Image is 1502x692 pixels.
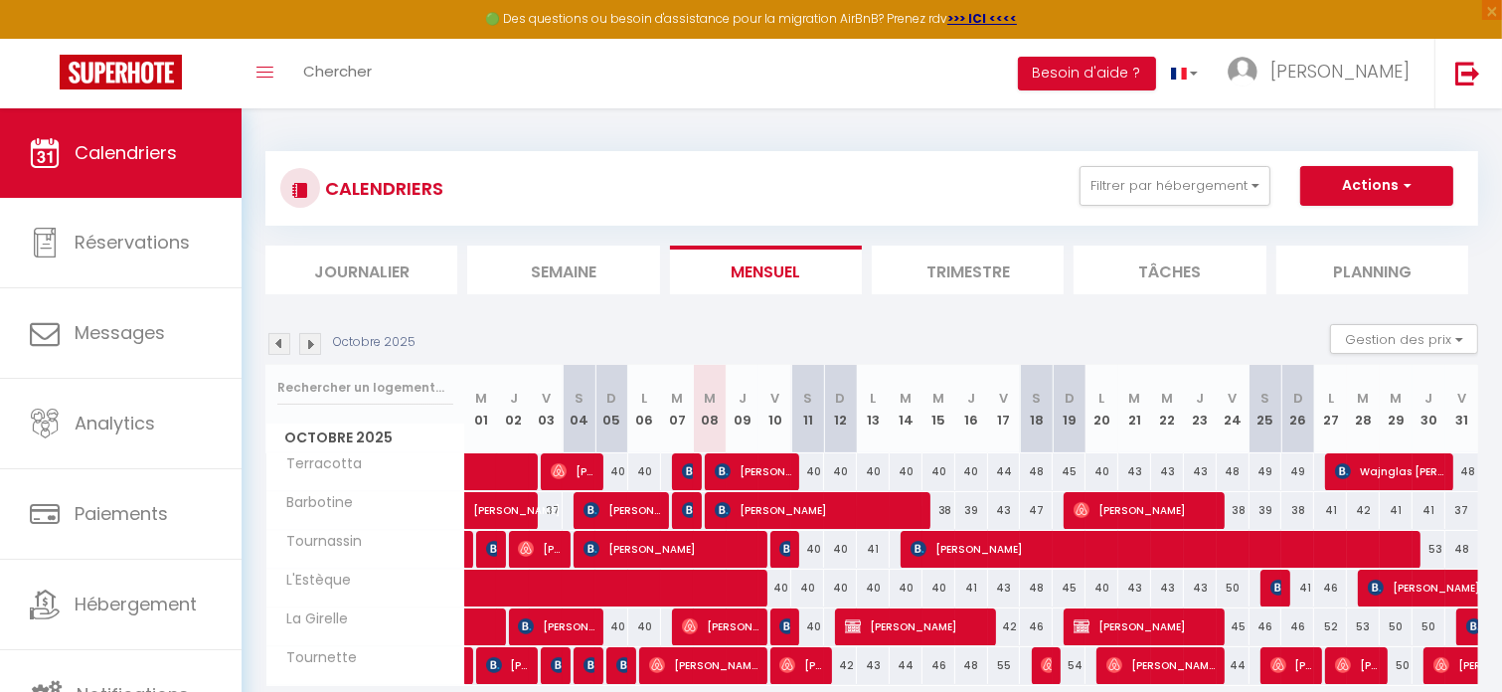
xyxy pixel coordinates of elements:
span: Calendriers [75,140,177,165]
span: Analytics [75,411,155,435]
span: [PERSON_NAME] [1041,646,1052,684]
th: 19 [1053,365,1085,453]
div: 40 [824,453,857,490]
button: Besoin d'aide ? [1018,57,1156,90]
span: [PERSON_NAME] [682,607,758,645]
span: Le Wang [682,452,693,490]
span: [PERSON_NAME] [779,607,790,645]
span: [PERSON_NAME] [1270,59,1410,84]
abbr: S [1260,389,1269,408]
span: Hébergement [75,592,197,616]
div: 54 [1053,647,1085,684]
div: 48 [1217,453,1250,490]
div: 49 [1250,453,1282,490]
abbr: J [739,389,747,408]
abbr: D [836,389,846,408]
div: 50 [1217,570,1250,606]
div: 40 [955,453,988,490]
div: 55 [988,647,1021,684]
span: [PERSON_NAME] [1270,646,1314,684]
span: [PERSON_NAME] [1106,646,1216,684]
div: 45 [1217,608,1250,645]
th: 08 [694,365,727,453]
p: Octobre 2025 [333,333,416,352]
div: 40 [628,453,661,490]
li: Trimestre [872,246,1064,294]
div: 41 [1380,492,1413,529]
div: 43 [988,570,1021,606]
span: [PERSON_NAME] [584,530,758,568]
abbr: V [1229,389,1238,408]
th: 12 [824,365,857,453]
div: 42 [824,647,857,684]
div: 42 [1347,492,1380,529]
th: 11 [791,365,824,453]
th: 20 [1085,365,1118,453]
div: 40 [824,531,857,568]
th: 24 [1217,365,1250,453]
div: 48 [1445,531,1478,568]
div: 40 [628,608,661,645]
span: Messages [75,320,165,345]
th: 17 [988,365,1021,453]
th: 27 [1314,365,1347,453]
th: 14 [890,365,922,453]
div: 48 [1020,570,1053,606]
span: [PERSON_NAME] [715,452,791,490]
span: [PERSON_NAME] [682,491,693,529]
th: 04 [563,365,595,453]
div: 41 [1314,492,1347,529]
span: La Girelle [269,608,354,630]
abbr: M [1161,389,1173,408]
div: 40 [791,531,824,568]
div: 39 [955,492,988,529]
div: 43 [1118,570,1151,606]
div: 40 [1085,453,1118,490]
div: 40 [890,570,922,606]
div: 40 [857,453,890,490]
th: 18 [1020,365,1053,453]
span: Barbotine [269,492,359,514]
th: 22 [1151,365,1184,453]
li: Planning [1276,246,1468,294]
button: Actions [1300,166,1453,206]
span: [PERSON_NAME] [518,607,594,645]
span: [PERSON_NAME] [1074,491,1216,529]
a: >>> ICI <<<< [947,10,1017,27]
div: 41 [1281,570,1314,606]
button: Filtrer par hébergement [1080,166,1270,206]
div: 46 [1250,608,1282,645]
span: [PERSON_NAME] [779,530,790,568]
div: 49 [1281,453,1314,490]
div: 50 [1413,608,1445,645]
span: Wajnglas [PERSON_NAME] [1335,452,1444,490]
abbr: S [1032,389,1041,408]
th: 02 [497,365,530,453]
span: [PERSON_NAME] [486,646,530,684]
img: Super Booking [60,55,182,89]
div: 40 [791,453,824,490]
span: [PERSON_NAME] [473,481,565,519]
abbr: V [770,389,779,408]
span: [PERSON_NAME] [779,646,823,684]
div: 42 [988,608,1021,645]
th: 07 [661,365,694,453]
li: Journalier [265,246,457,294]
div: 50 [1380,608,1413,645]
span: [PERSON_NAME] [551,452,594,490]
div: 43 [1184,453,1217,490]
a: Chercher [288,39,387,108]
div: 40 [922,570,955,606]
abbr: J [510,389,518,408]
a: ... [PERSON_NAME] [1213,39,1434,108]
abbr: V [542,389,551,408]
abbr: M [704,389,716,408]
span: [PERSON_NAME] [845,607,987,645]
div: 37 [1445,492,1478,529]
th: 09 [727,365,759,453]
span: [PERSON_NAME] [486,530,497,568]
abbr: L [641,389,647,408]
th: 29 [1380,365,1413,453]
th: 30 [1413,365,1445,453]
